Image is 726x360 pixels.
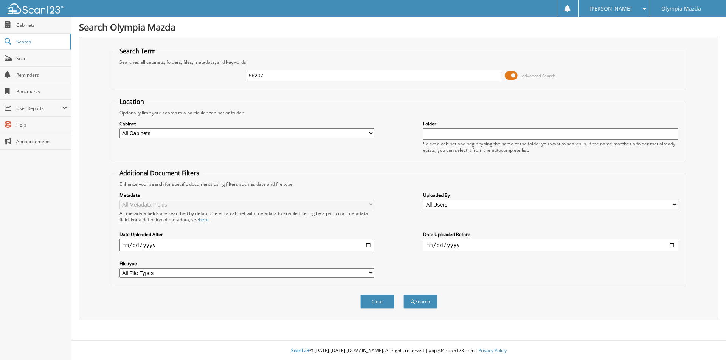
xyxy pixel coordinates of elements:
[119,121,374,127] label: Cabinet
[119,192,374,198] label: Metadata
[661,6,701,11] span: Olympia Mazda
[423,192,678,198] label: Uploaded By
[119,210,374,223] div: All metadata fields are searched by default. Select a cabinet with metadata to enable filtering b...
[688,324,726,360] iframe: Chat Widget
[116,181,682,187] div: Enhance your search for specific documents using filters such as date and file type.
[478,347,507,354] a: Privacy Policy
[522,73,555,79] span: Advanced Search
[360,295,394,309] button: Clear
[116,169,203,177] legend: Additional Document Filters
[589,6,632,11] span: [PERSON_NAME]
[119,260,374,267] label: File type
[116,59,682,65] div: Searches all cabinets, folders, files, metadata, and keywords
[16,105,62,111] span: User Reports
[71,341,726,360] div: © [DATE]-[DATE] [DOMAIN_NAME]. All rights reserved | appg04-scan123-com |
[403,295,437,309] button: Search
[16,88,67,95] span: Bookmarks
[423,239,678,251] input: end
[79,21,718,33] h1: Search Olympia Mazda
[199,216,209,223] a: here
[116,110,682,116] div: Optionally limit your search to a particular cabinet or folder
[8,3,64,14] img: scan123-logo-white.svg
[119,231,374,238] label: Date Uploaded After
[16,138,67,145] span: Announcements
[423,121,678,127] label: Folder
[116,47,160,55] legend: Search Term
[423,141,678,153] div: Select a cabinet and begin typing the name of the folder you want to search in. If the name match...
[16,39,66,45] span: Search
[423,231,678,238] label: Date Uploaded Before
[16,55,67,62] span: Scan
[16,122,67,128] span: Help
[116,97,148,106] legend: Location
[16,22,67,28] span: Cabinets
[16,72,67,78] span: Reminders
[291,347,309,354] span: Scan123
[119,239,374,251] input: start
